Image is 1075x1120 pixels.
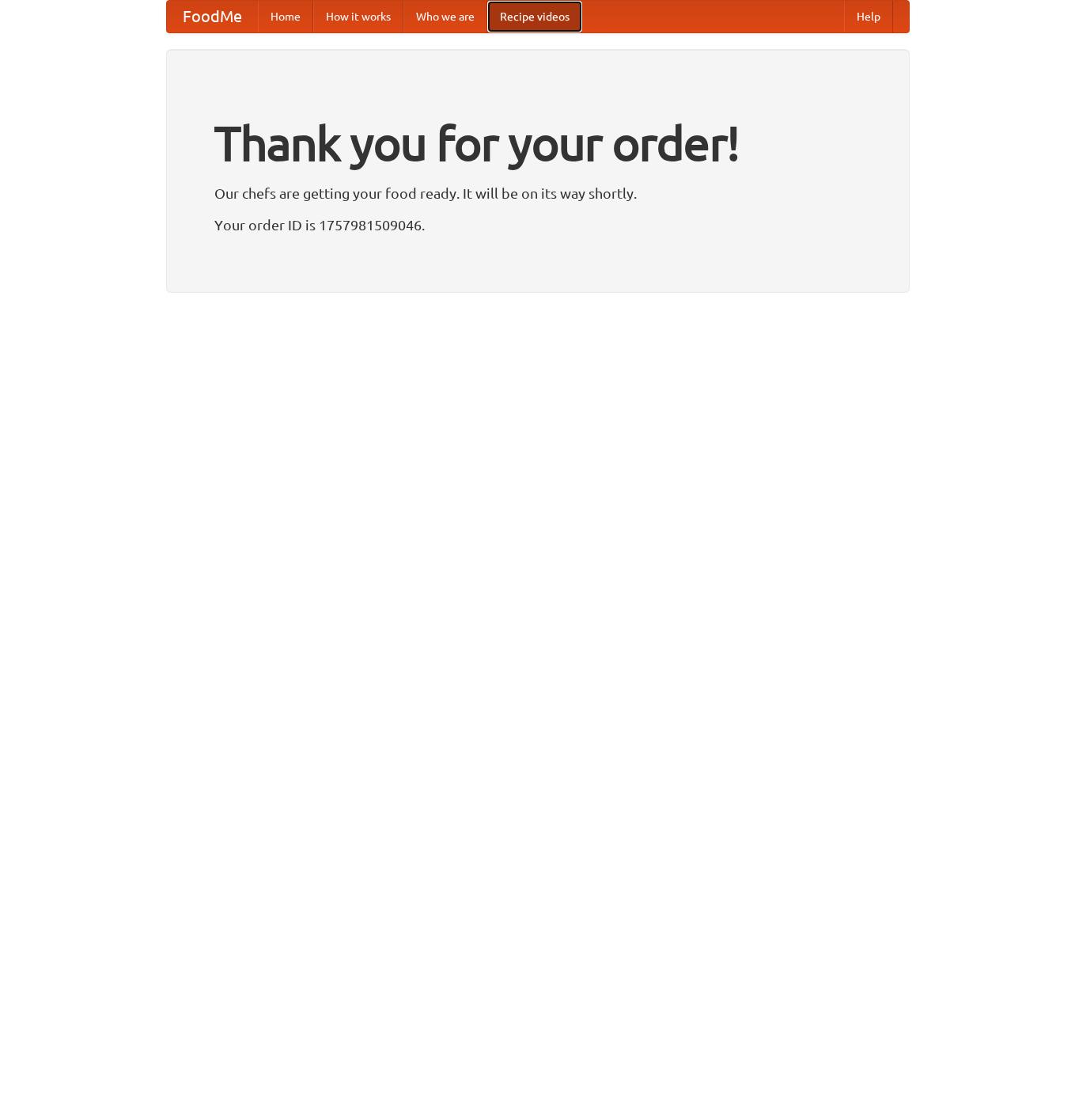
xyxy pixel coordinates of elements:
[214,105,861,181] h1: Thank you for your order!
[844,1,893,32] a: Help
[167,1,258,32] a: FoodMe
[214,181,861,205] p: Our chefs are getting your food ready. It will be on its way shortly.
[214,213,861,237] p: Your order ID is 1757981509046.
[487,1,582,32] a: Recipe videos
[258,1,313,32] a: Home
[403,1,487,32] a: Who we are
[313,1,403,32] a: How it works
